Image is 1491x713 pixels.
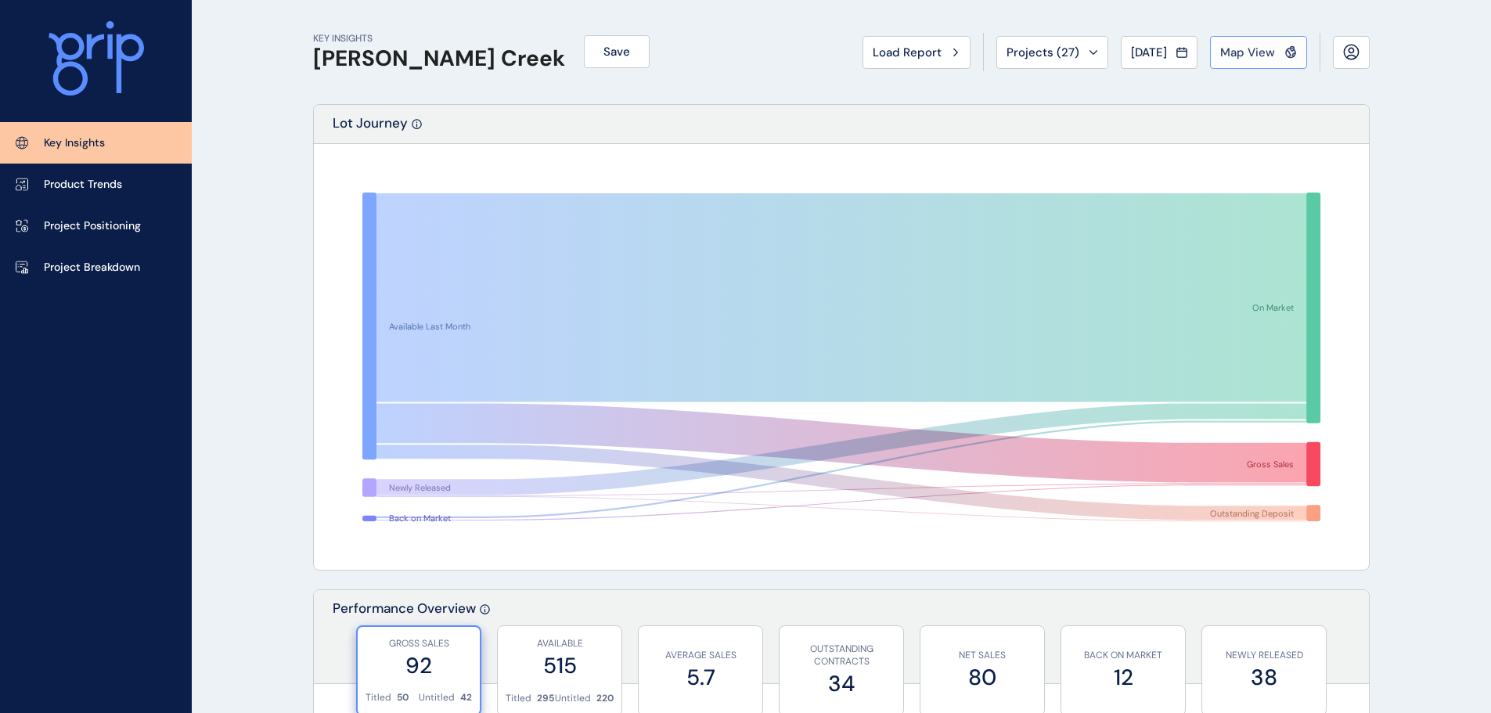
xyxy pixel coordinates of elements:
[646,649,755,662] p: AVERAGE SALES
[366,691,391,704] p: Titled
[44,218,141,234] p: Project Positioning
[506,637,614,650] p: AVAILABLE
[44,135,105,151] p: Key Insights
[506,692,531,705] p: Titled
[397,691,409,704] p: 50
[333,600,476,683] p: Performance Overview
[506,650,614,681] label: 515
[873,45,942,60] span: Load Report
[1220,45,1275,60] span: Map View
[584,35,650,68] button: Save
[366,637,472,650] p: GROSS SALES
[1069,649,1177,662] p: BACK ON MARKET
[366,650,472,681] label: 92
[1121,36,1197,69] button: [DATE]
[555,692,591,705] p: Untitled
[646,662,755,693] label: 5.7
[787,643,895,669] p: OUTSTANDING CONTRACTS
[787,668,895,699] label: 34
[44,177,122,193] p: Product Trends
[537,692,554,705] p: 295
[313,45,565,72] h1: [PERSON_NAME] Creek
[333,114,408,143] p: Lot Journey
[460,691,472,704] p: 42
[1210,649,1318,662] p: NEWLY RELEASED
[1131,45,1167,60] span: [DATE]
[928,662,1036,693] label: 80
[1069,662,1177,693] label: 12
[596,692,614,705] p: 220
[1007,45,1079,60] span: Projects ( 27 )
[44,260,140,275] p: Project Breakdown
[603,44,630,59] span: Save
[863,36,971,69] button: Load Report
[1210,36,1307,69] button: Map View
[1210,662,1318,693] label: 38
[313,32,565,45] p: KEY INSIGHTS
[928,649,1036,662] p: NET SALES
[419,691,455,704] p: Untitled
[996,36,1108,69] button: Projects (27)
